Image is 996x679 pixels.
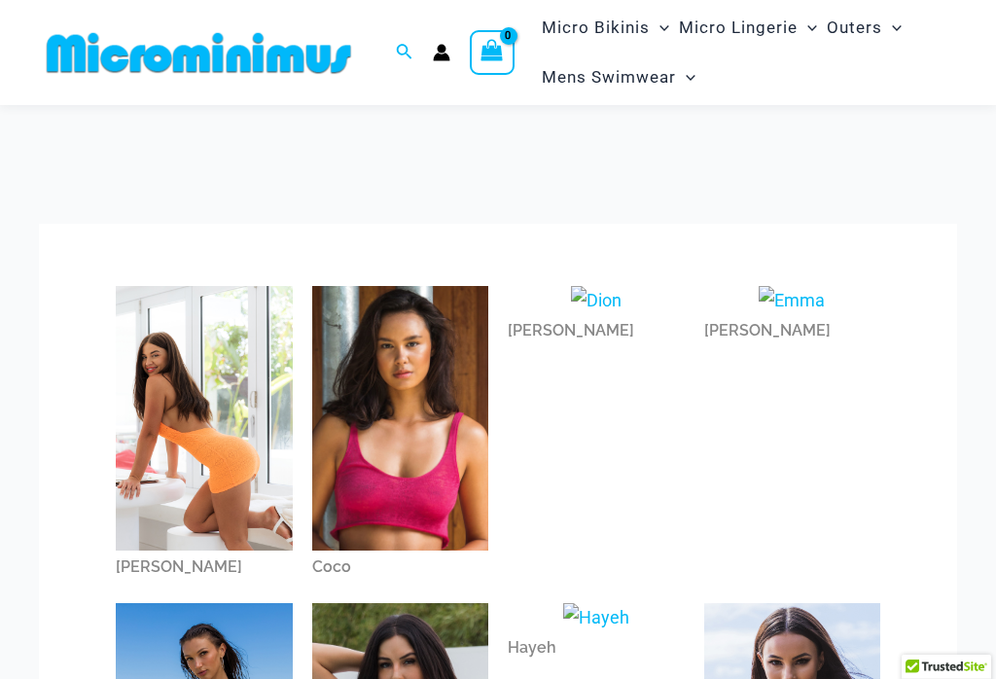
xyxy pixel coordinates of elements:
[542,3,650,53] span: Micro Bikinis
[676,53,695,102] span: Menu Toggle
[508,286,685,348] a: Dion[PERSON_NAME]
[508,314,685,347] div: [PERSON_NAME]
[396,41,413,65] a: Search icon link
[650,3,669,53] span: Menu Toggle
[704,314,881,347] div: [PERSON_NAME]
[674,3,822,53] a: Micro LingerieMenu ToggleMenu Toggle
[312,551,489,584] div: Coco
[508,603,685,665] a: HayehHayeh
[470,30,515,75] a: View Shopping Cart, empty
[312,286,489,584] a: CocoCoco
[827,3,882,53] span: Outers
[882,3,902,53] span: Menu Toggle
[537,53,700,102] a: Mens SwimwearMenu ToggleMenu Toggle
[679,3,798,53] span: Micro Lingerie
[571,286,622,315] img: Dion
[798,3,817,53] span: Menu Toggle
[542,53,676,102] span: Mens Swimwear
[433,44,450,61] a: Account icon link
[116,551,293,584] div: [PERSON_NAME]
[704,286,881,348] a: Emma[PERSON_NAME]
[116,286,293,584] a: Amy[PERSON_NAME]
[537,3,674,53] a: Micro BikinisMenu ToggleMenu Toggle
[822,3,907,53] a: OutersMenu ToggleMenu Toggle
[39,31,359,75] img: MM SHOP LOGO FLAT
[563,603,629,632] img: Hayeh
[116,286,293,551] img: Amy
[508,631,685,664] div: Hayeh
[312,286,489,551] img: Coco
[759,286,825,315] img: Emma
